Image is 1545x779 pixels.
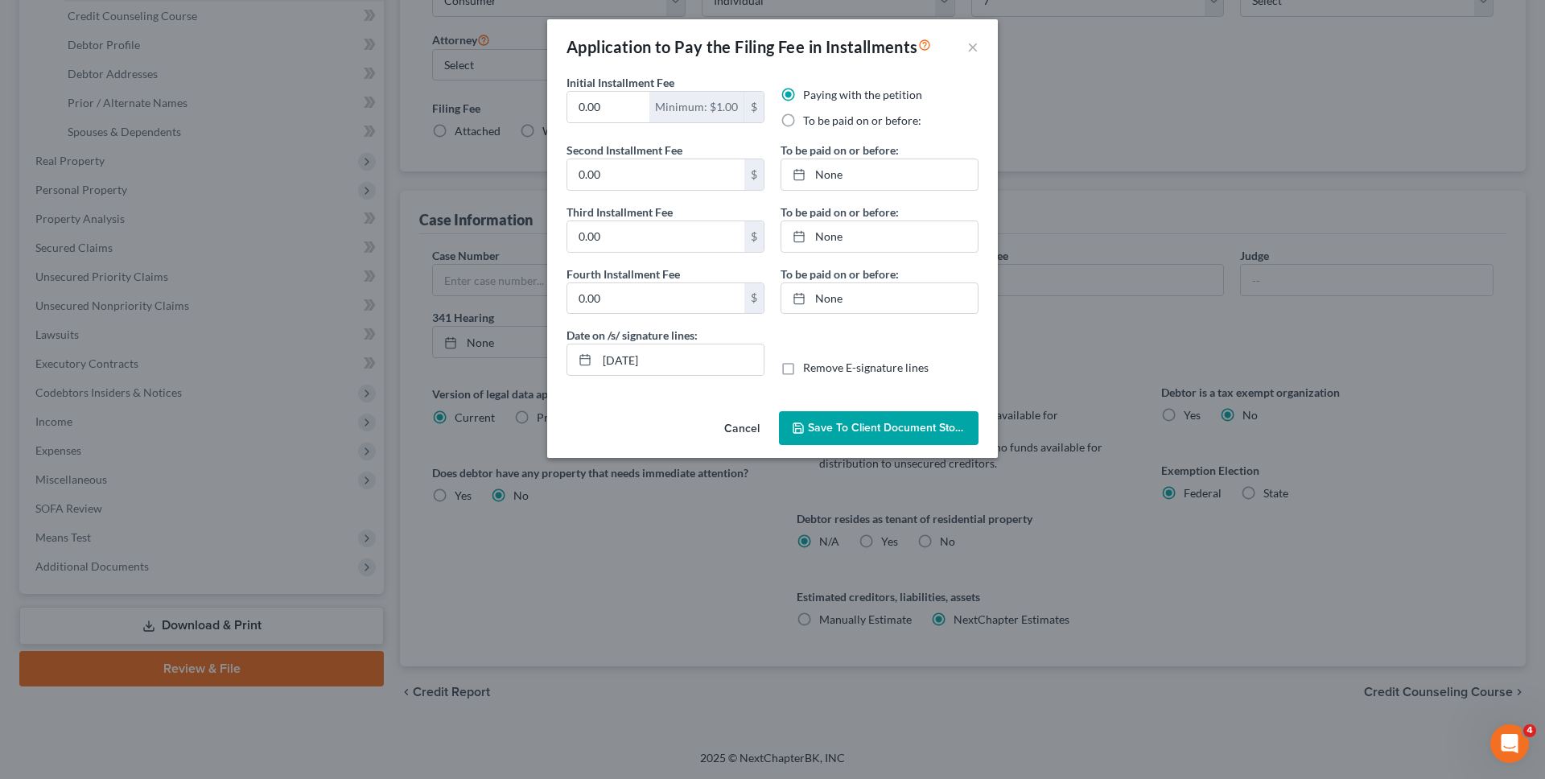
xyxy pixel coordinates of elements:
[566,204,673,221] label: Third Installment Fee
[781,266,899,282] label: To be paid on or before:
[567,221,744,252] input: 0.00
[597,344,764,375] input: MM/DD/YYYY
[567,92,649,122] input: 0.00
[744,221,764,252] div: $
[711,413,772,445] button: Cancel
[808,421,978,435] span: Save to Client Document Storage
[649,92,744,122] div: Minimum: $1.00
[566,35,931,58] div: Application to Pay the Filing Fee in Installments
[566,266,680,282] label: Fourth Installment Fee
[803,360,929,376] label: Remove E-signature lines
[781,159,978,190] a: None
[566,142,682,159] label: Second Installment Fee
[803,87,922,103] label: Paying with the petition
[781,221,978,252] a: None
[1523,724,1536,737] span: 4
[781,283,978,314] a: None
[744,283,764,314] div: $
[781,142,899,159] label: To be paid on or before:
[781,204,899,221] label: To be paid on or before:
[744,92,764,122] div: $
[567,283,744,314] input: 0.00
[967,37,978,56] button: ×
[566,74,674,91] label: Initial Installment Fee
[567,159,744,190] input: 0.00
[744,159,764,190] div: $
[779,411,978,445] button: Save to Client Document Storage
[566,327,698,344] label: Date on /s/ signature lines:
[803,113,921,129] label: To be paid on or before:
[1490,724,1529,763] iframe: Intercom live chat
